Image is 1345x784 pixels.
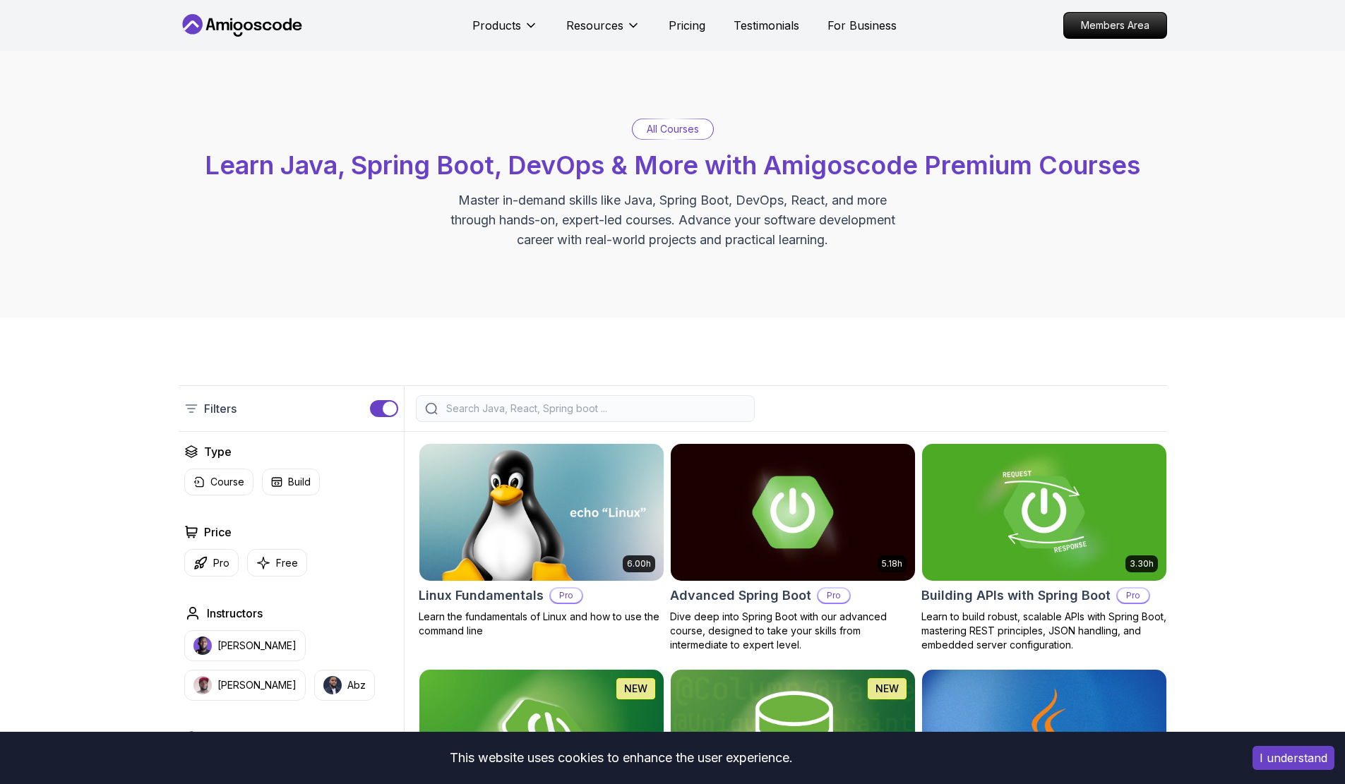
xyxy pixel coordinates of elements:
button: Free [247,549,307,577]
p: Learn the fundamentals of Linux and how to use the command line [419,610,664,638]
input: Search Java, React, Spring boot ... [443,402,746,416]
a: Testimonials [734,17,799,34]
p: Pro [818,589,849,603]
img: instructor img [193,637,212,655]
button: Pro [184,549,239,577]
h2: Duration [204,729,249,746]
h2: Building APIs with Spring Boot [921,586,1111,605]
span: Learn Java, Spring Boot, DevOps & More with Amigoscode Premium Courses [205,150,1140,181]
img: Building APIs with Spring Boot card [922,444,1166,581]
button: Resources [566,17,640,45]
p: 3.30h [1130,558,1154,569]
a: Pricing [669,17,705,34]
h2: Instructors [207,605,263,622]
p: Filters [204,400,237,417]
img: Linux Fundamentals card [419,444,664,581]
p: 6.00h [627,558,651,569]
button: instructor img[PERSON_NAME] [184,630,306,661]
button: Products [472,17,538,45]
p: Pro [551,589,582,603]
p: All Courses [647,122,699,136]
p: Build [288,475,311,489]
a: For Business [827,17,897,34]
p: Products [472,17,521,34]
p: Master in-demand skills like Java, Spring Boot, DevOps, React, and more through hands-on, expert-... [436,191,910,250]
img: instructor img [193,676,212,694]
h2: Price [204,524,232,541]
p: Free [276,556,298,570]
p: Dive deep into Spring Boot with our advanced course, designed to take your skills from intermedia... [670,610,916,652]
p: Abz [347,678,366,692]
a: Members Area [1063,12,1167,39]
button: instructor imgAbz [314,670,375,701]
img: Advanced Spring Boot card [671,444,915,581]
p: Pro [1118,589,1149,603]
p: NEW [624,682,647,696]
p: Course [210,475,244,489]
p: Resources [566,17,623,34]
div: This website uses cookies to enhance the user experience. [11,742,1231,773]
p: NEW [875,682,899,696]
h2: Type [204,443,232,460]
p: Learn to build robust, scalable APIs with Spring Boot, mastering REST principles, JSON handling, ... [921,610,1167,652]
p: [PERSON_NAME] [217,639,297,653]
a: Linux Fundamentals card6.00hLinux FundamentalsProLearn the fundamentals of Linux and how to use t... [419,443,664,638]
button: Course [184,469,253,495]
a: Advanced Spring Boot card5.18hAdvanced Spring BootProDive deep into Spring Boot with our advanced... [670,443,916,652]
p: Pro [213,556,229,570]
a: Building APIs with Spring Boot card3.30hBuilding APIs with Spring BootProLearn to build robust, s... [921,443,1167,652]
h2: Advanced Spring Boot [670,586,811,605]
p: 5.18h [882,558,902,569]
p: [PERSON_NAME] [217,678,297,692]
h2: Linux Fundamentals [419,586,544,605]
button: Build [262,469,320,495]
p: Members Area [1064,13,1166,38]
button: instructor img[PERSON_NAME] [184,670,306,701]
img: instructor img [323,676,342,694]
button: Accept cookies [1253,746,1334,770]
